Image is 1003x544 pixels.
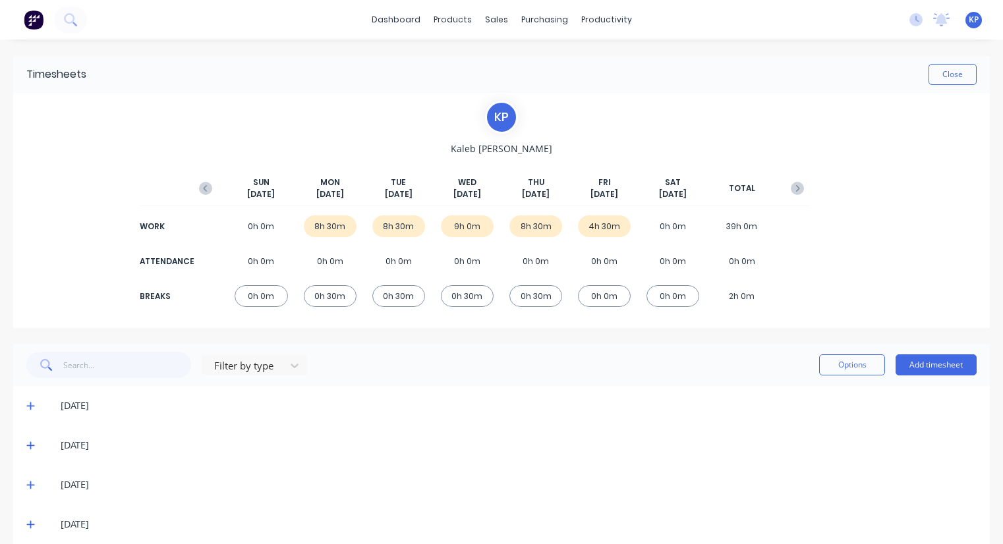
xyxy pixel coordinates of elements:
[453,188,481,200] span: [DATE]
[509,215,562,237] div: 8h 30m
[61,438,977,452] div: [DATE]
[522,188,550,200] span: [DATE]
[253,177,270,188] span: SUN
[528,177,544,188] span: THU
[441,285,494,307] div: 0h 30m
[61,398,977,413] div: [DATE]
[61,517,977,531] div: [DATE]
[391,177,406,188] span: TUE
[509,250,562,272] div: 0h 0m
[140,256,192,267] div: ATTENDANCE
[304,250,357,272] div: 0h 0m
[247,188,275,200] span: [DATE]
[646,250,699,272] div: 0h 0m
[646,285,699,307] div: 0h 0m
[365,10,427,30] a: dashboard
[578,250,631,272] div: 0h 0m
[385,188,413,200] span: [DATE]
[372,215,425,237] div: 8h 30m
[665,177,681,188] span: SAT
[590,188,618,200] span: [DATE]
[478,10,515,30] div: sales
[24,10,43,30] img: Factory
[598,177,611,188] span: FRI
[515,10,575,30] div: purchasing
[509,285,562,307] div: 0h 30m
[304,215,357,237] div: 8h 30m
[320,177,340,188] span: MON
[235,285,287,307] div: 0h 0m
[729,182,755,194] span: TOTAL
[140,290,192,302] div: BREAKS
[61,477,977,492] div: [DATE]
[578,285,631,307] div: 0h 0m
[929,64,977,85] button: Close
[451,142,552,155] span: Kaleb [PERSON_NAME]
[63,352,192,378] input: Search...
[304,285,357,307] div: 0h 30m
[458,177,476,188] span: WED
[659,188,687,200] span: [DATE]
[485,101,518,134] div: K P
[372,285,425,307] div: 0h 30m
[578,215,631,237] div: 4h 30m
[140,221,192,232] div: WORK
[235,215,287,237] div: 0h 0m
[372,250,425,272] div: 0h 0m
[235,250,287,272] div: 0h 0m
[427,10,478,30] div: products
[441,250,494,272] div: 0h 0m
[26,67,86,82] div: Timesheets
[715,215,768,237] div: 39h 0m
[715,250,768,272] div: 0h 0m
[819,354,885,375] button: Options
[715,285,768,307] div: 2h 0m
[646,215,699,237] div: 0h 0m
[969,14,979,26] span: KP
[575,10,639,30] div: productivity
[316,188,344,200] span: [DATE]
[441,215,494,237] div: 9h 0m
[896,354,977,375] button: Add timesheet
